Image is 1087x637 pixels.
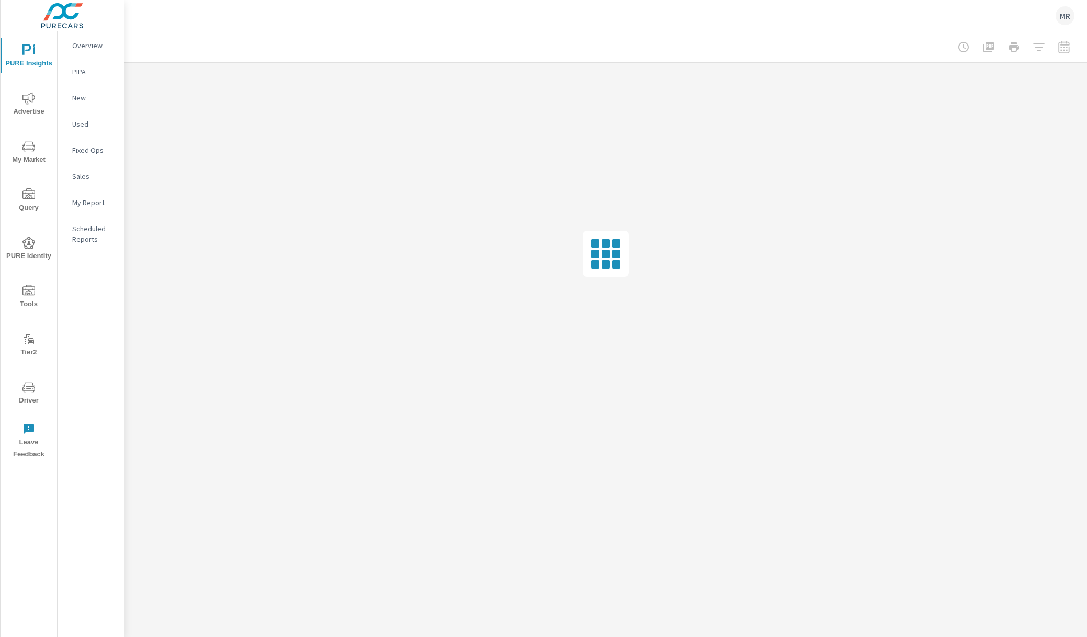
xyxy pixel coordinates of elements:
[58,38,124,53] div: Overview
[1,31,57,465] div: nav menu
[58,195,124,210] div: My Report
[58,116,124,132] div: Used
[4,423,54,461] span: Leave Feedback
[58,221,124,247] div: Scheduled Reports
[4,188,54,214] span: Query
[4,285,54,310] span: Tools
[72,40,116,51] p: Overview
[4,237,54,262] span: PURE Identity
[1056,6,1074,25] div: MR
[72,119,116,129] p: Used
[58,64,124,80] div: PIPA
[72,197,116,208] p: My Report
[4,44,54,70] span: PURE Insights
[72,93,116,103] p: New
[72,223,116,244] p: Scheduled Reports
[72,66,116,77] p: PIPA
[58,169,124,184] div: Sales
[4,333,54,359] span: Tier2
[4,140,54,166] span: My Market
[58,142,124,158] div: Fixed Ops
[4,92,54,118] span: Advertise
[72,145,116,155] p: Fixed Ops
[72,171,116,182] p: Sales
[4,381,54,407] span: Driver
[58,90,124,106] div: New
